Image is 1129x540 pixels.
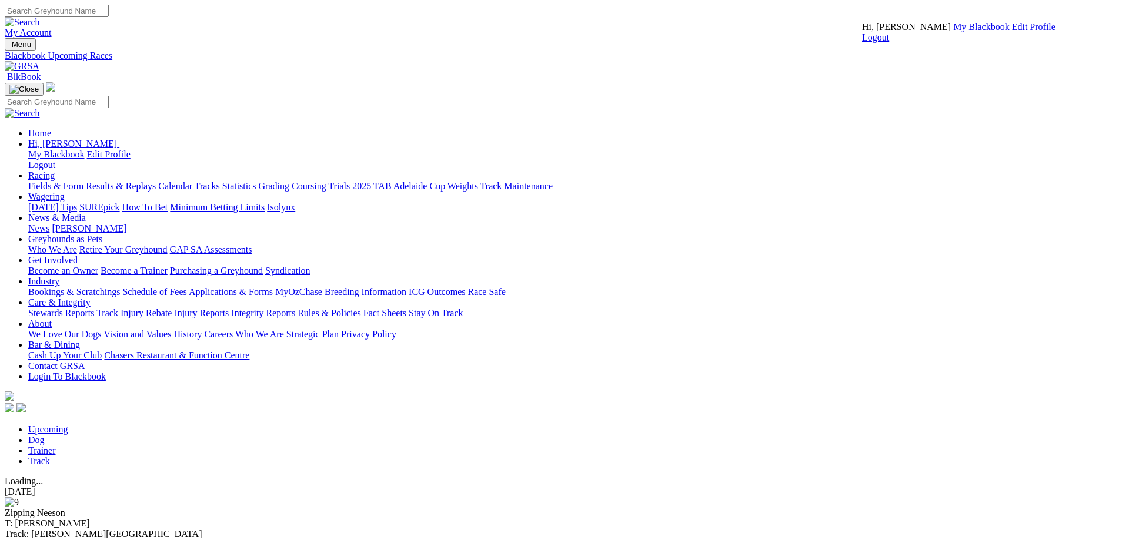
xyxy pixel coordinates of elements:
img: Close [9,85,39,94]
a: Bookings & Scratchings [28,287,120,297]
div: Care & Integrity [28,308,1124,318]
a: Logout [28,160,55,170]
a: Weights [447,181,478,191]
a: Wagering [28,192,65,202]
a: Dog [28,435,45,445]
a: Racing [28,170,55,180]
img: logo-grsa-white.png [46,82,55,92]
a: Upcoming [28,424,68,434]
a: Careers [204,329,233,339]
a: Statistics [222,181,256,191]
a: Strategic Plan [286,329,339,339]
a: Fact Sheets [363,308,406,318]
a: Syndication [265,266,310,276]
a: Stay On Track [409,308,463,318]
img: twitter.svg [16,403,26,412]
a: SUREpick [79,202,119,212]
a: News & Media [28,213,86,223]
a: News [28,223,49,233]
a: Grading [259,181,289,191]
a: Minimum Betting Limits [170,202,265,212]
div: Racing [28,181,1124,192]
a: Track [28,456,50,466]
a: Calendar [158,181,192,191]
a: Who We Are [28,244,77,254]
a: Who We Are [235,329,284,339]
a: My Account [5,28,52,38]
div: Wagering [28,202,1124,213]
a: Tracks [195,181,220,191]
a: Care & Integrity [28,297,91,307]
a: ICG Outcomes [409,287,465,297]
input: Search [5,5,109,17]
img: Search [5,17,40,28]
a: Integrity Reports [231,308,295,318]
a: Injury Reports [174,308,229,318]
a: Industry [28,276,59,286]
a: About [28,318,52,328]
a: Coursing [292,181,326,191]
a: [PERSON_NAME] [52,223,126,233]
div: Greyhounds as Pets [28,244,1124,255]
a: Results & Replays [86,181,156,191]
div: Bar & Dining [28,350,1124,361]
a: Blackbook Upcoming Races [5,51,1124,61]
a: Greyhounds as Pets [28,234,102,244]
a: Trials [328,181,350,191]
a: Race Safe [467,287,505,297]
a: Contact GRSA [28,361,85,371]
div: Track: [PERSON_NAME][GEOGRAPHIC_DATA] [5,529,1124,539]
a: Become a Trainer [101,266,168,276]
a: Privacy Policy [341,329,396,339]
img: facebook.svg [5,403,14,412]
a: Isolynx [267,202,295,212]
input: Search [5,96,109,108]
a: Rules & Policies [298,308,361,318]
a: Edit Profile [87,149,131,159]
span: Loading... [5,476,43,486]
a: How To Bet [122,202,168,212]
span: BlkBook [7,72,41,82]
div: My Account [862,22,1055,43]
a: Login To Blackbook [28,371,106,381]
a: Breeding Information [325,287,406,297]
a: Hi, [PERSON_NAME] [28,139,119,149]
a: 2025 TAB Adelaide Cup [352,181,445,191]
img: 9 [5,497,19,508]
button: Toggle navigation [5,83,44,96]
div: News & Media [28,223,1124,234]
a: Cash Up Your Club [28,350,102,360]
div: Get Involved [28,266,1124,276]
span: Hi, [PERSON_NAME] [862,22,951,32]
div: About [28,329,1124,340]
a: Edit Profile [1012,22,1055,32]
div: Hi, [PERSON_NAME] [28,149,1124,170]
a: GAP SA Assessments [170,244,252,254]
a: My Blackbook [953,22,1010,32]
div: [DATE] [5,487,1124,497]
span: Hi, [PERSON_NAME] [28,139,117,149]
a: BlkBook [5,72,41,82]
a: Schedule of Fees [122,287,186,297]
button: Toggle navigation [5,38,36,51]
a: MyOzChase [275,287,322,297]
a: Purchasing a Greyhound [170,266,263,276]
a: Become an Owner [28,266,98,276]
img: logo-grsa-white.png [5,391,14,401]
a: Fields & Form [28,181,83,191]
img: Search [5,108,40,119]
a: Stewards Reports [28,308,94,318]
a: Track Maintenance [480,181,553,191]
a: Bar & Dining [28,340,80,350]
a: My Blackbook [28,149,85,159]
a: Logout [862,32,889,42]
a: Trainer [28,445,56,455]
a: Applications & Forms [189,287,273,297]
a: Vision and Values [103,329,171,339]
a: Get Involved [28,255,78,265]
div: T: [PERSON_NAME] [5,518,1124,529]
a: We Love Our Dogs [28,329,101,339]
a: Retire Your Greyhound [79,244,168,254]
span: Menu [12,40,31,49]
